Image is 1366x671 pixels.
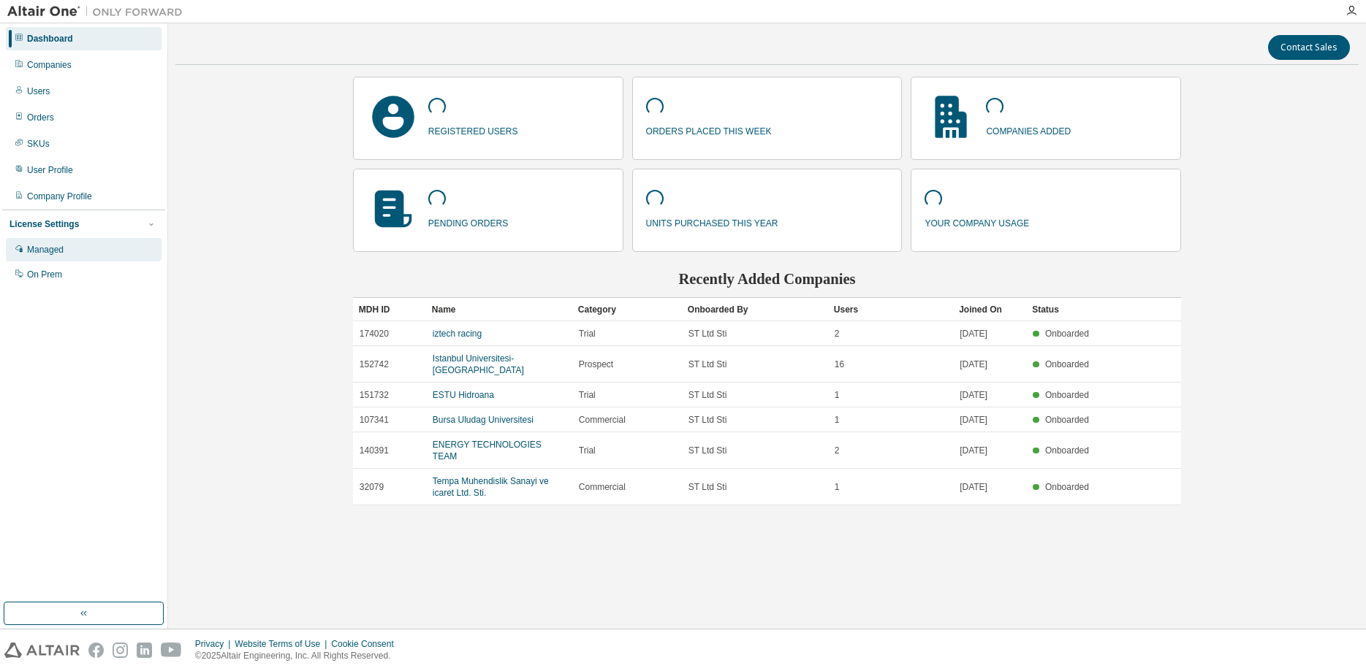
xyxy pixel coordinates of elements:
div: License Settings [10,218,79,230]
span: Onboarded [1045,415,1089,425]
div: Category [578,298,676,321]
span: 1 [835,481,840,493]
p: companies added [986,121,1071,138]
p: © 2025 Altair Engineering, Inc. All Rights Reserved. [195,650,403,662]
span: [DATE] [960,445,987,456]
span: Commercial [579,481,626,493]
span: 32079 [360,481,384,493]
span: ST Ltd Sti [688,445,726,456]
div: Status [1032,298,1093,321]
div: Cookie Consent [331,638,402,650]
span: Trial [579,445,596,456]
p: your company usage [925,213,1029,230]
img: Altair One [7,4,190,19]
span: Onboarded [1045,329,1089,339]
span: [DATE] [960,414,987,426]
p: units purchased this year [646,213,778,230]
span: Prospect [579,358,613,370]
span: Onboarded [1045,390,1089,400]
p: pending orders [428,213,508,230]
a: ENERGY TECHNOLOGIES TEAM [433,440,542,461]
div: Privacy [195,638,235,650]
a: Bursa Uludag Universitesi [433,415,534,425]
span: ST Ltd Sti [688,414,726,426]
span: Trial [579,328,596,340]
img: youtube.svg [161,643,182,658]
div: Users [834,298,947,321]
h2: Recently Added Companies [353,269,1181,288]
div: On Prem [27,269,62,280]
img: linkedin.svg [137,643,152,658]
span: 107341 [360,414,389,426]
div: Dashboard [27,33,73,45]
span: [DATE] [960,389,987,401]
span: Commercial [579,414,626,426]
p: registered users [428,121,518,138]
span: 152742 [360,358,389,370]
span: ST Ltd Sti [688,358,726,370]
span: Onboarded [1045,445,1089,456]
div: Website Terms of Use [235,638,331,650]
div: MDH ID [359,298,420,321]
span: 174020 [360,328,389,340]
div: Company Profile [27,191,92,202]
span: 1 [835,389,840,401]
a: Istanbul Universitesi- [GEOGRAPHIC_DATA] [433,353,524,375]
div: Companies [27,59,72,71]
div: Managed [27,244,64,256]
span: 140391 [360,445,389,456]
span: 16 [835,358,844,370]
p: orders placed this week [646,121,772,138]
a: iztech racing [433,329,482,339]
a: ESTU Hidroana [433,390,494,400]
span: [DATE] [960,358,987,370]
div: Onboarded By [688,298,822,321]
div: Users [27,85,50,97]
span: 151732 [360,389,389,401]
span: Onboarded [1045,359,1089,369]
div: SKUs [27,138,50,150]
span: 1 [835,414,840,426]
div: Name [432,298,566,321]
img: altair_logo.svg [4,643,80,658]
img: facebook.svg [88,643,104,658]
span: Onboarded [1045,482,1089,492]
span: 2 [835,328,840,340]
span: 2 [835,445,840,456]
div: Orders [27,112,54,123]
div: Joined On [959,298,1020,321]
span: ST Ltd Sti [688,328,726,340]
span: [DATE] [960,328,987,340]
div: User Profile [27,164,73,176]
span: Trial [579,389,596,401]
button: Contact Sales [1268,35,1350,60]
span: ST Ltd Sti [688,481,726,493]
span: [DATE] [960,481,987,493]
a: Tempa Muhendislik Sanayi ve icaret Ltd. Sti. [433,476,549,498]
span: ST Ltd Sti [688,389,726,401]
img: instagram.svg [113,643,128,658]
